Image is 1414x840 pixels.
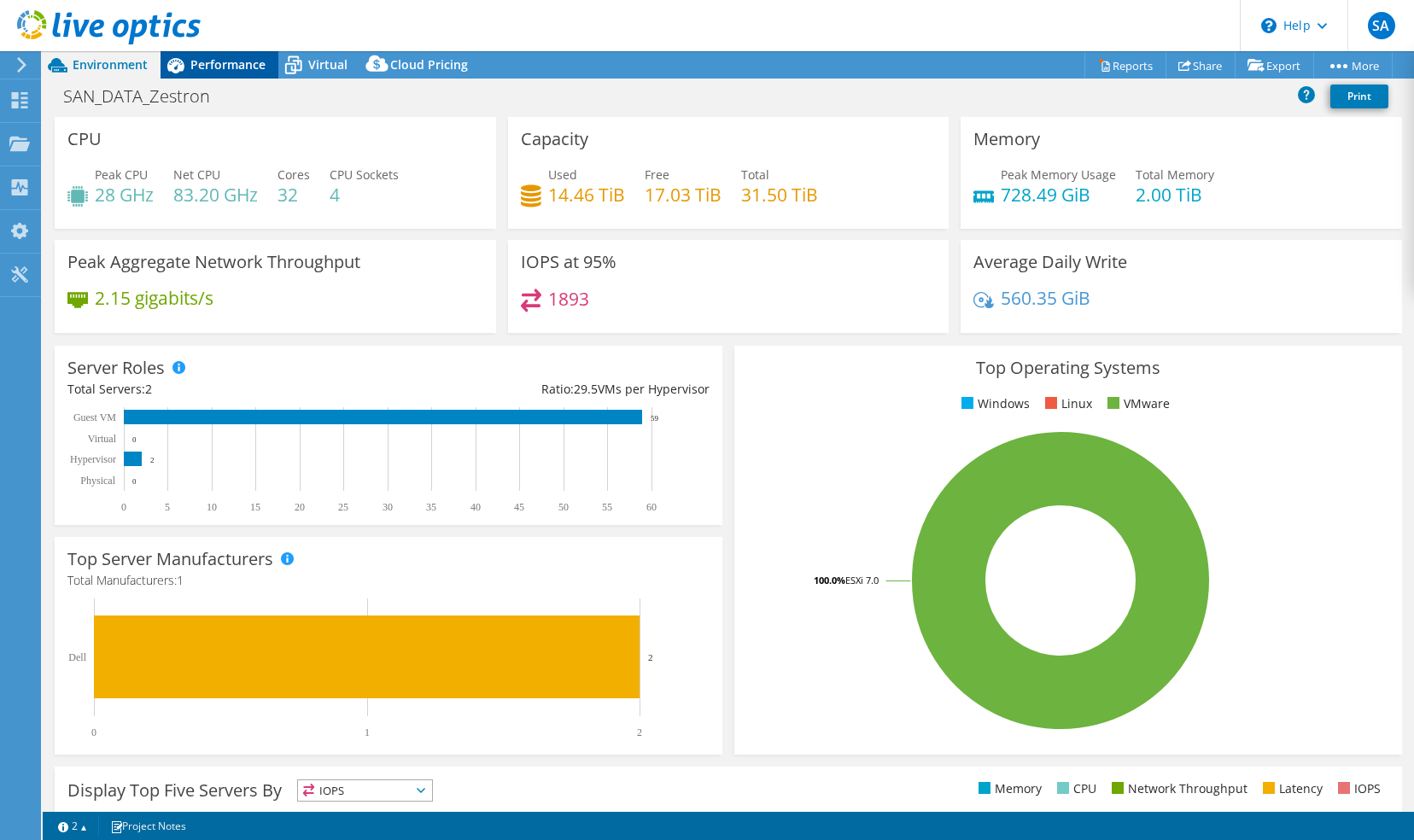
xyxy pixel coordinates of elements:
span: 2 [145,381,152,397]
a: More [1313,52,1393,79]
h3: Capacity [521,130,588,149]
text: 0 [91,726,96,738]
tspan: ESXi 7.0 [845,574,879,586]
h3: Top Server Manufacturers [67,550,273,569]
text: 0 [132,477,137,486]
span: Environment [73,56,148,73]
text: Guest VM [73,411,116,423]
li: Memory [974,779,1042,798]
text: 40 [470,501,481,513]
text: 15 [250,501,260,513]
h1: SAN_DATA_Zestron [56,87,237,106]
h3: Memory [973,130,1040,149]
text: 0 [121,501,126,513]
text: 0 [132,435,137,444]
span: Total [741,166,769,183]
text: 30 [383,501,393,513]
h4: 560.35 GiB [1001,289,1090,307]
h4: 1893 [548,289,589,308]
h3: Server Roles [67,359,165,377]
text: Physical [80,475,115,487]
h4: 728.49 GiB [1001,185,1116,204]
h4: 31.50 TiB [741,185,818,204]
h4: 17.03 TiB [645,185,722,204]
svg: \n [1261,18,1277,33]
li: IOPS [1334,779,1381,798]
span: Peak Memory Usage [1001,166,1116,183]
div: Total Servers: [67,380,389,399]
text: 2 [637,726,642,738]
li: Network Throughput [1107,779,1247,798]
div: Ratio: VMs per Hypervisor [389,380,710,399]
span: IOPS [298,780,432,801]
a: Share [1166,52,1236,79]
li: Windows [957,394,1030,413]
h3: Peak Aggregate Network Throughput [67,253,360,271]
h4: 83.20 GHz [173,185,258,204]
h3: IOPS at 95% [521,253,616,271]
a: Project Notes [98,815,198,837]
tspan: 100.0% [814,574,845,586]
text: 2 [648,652,653,662]
h3: CPU [67,130,102,149]
text: 2 [150,456,155,464]
text: 1 [365,726,370,738]
span: CPU Sockets [330,166,399,183]
span: Virtual [308,56,348,73]
text: Dell [68,651,86,663]
a: Reports [1084,52,1166,79]
span: Used [548,166,577,183]
text: 50 [558,501,569,513]
text: 59 [651,414,659,423]
h4: 2.15 gigabits/s [95,289,213,307]
text: 5 [165,501,170,513]
span: Cores [278,166,310,183]
text: 25 [338,501,348,513]
a: Export [1235,52,1314,79]
span: Free [645,166,669,183]
li: Latency [1259,779,1323,798]
a: 2 [46,815,99,837]
text: 10 [207,501,217,513]
text: 60 [646,501,657,513]
h4: Total Manufacturers: [67,571,710,590]
h4: 2.00 TiB [1136,185,1214,204]
span: Cloud Pricing [390,56,468,73]
h3: Top Operating Systems [747,359,1389,377]
text: 45 [514,501,524,513]
span: 1 [177,572,184,588]
li: VMware [1103,394,1170,413]
li: Linux [1041,394,1092,413]
span: SA [1368,12,1395,39]
span: Peak CPU [95,166,148,183]
span: 29.5 [574,381,598,397]
span: Performance [190,56,266,73]
span: Total Memory [1136,166,1214,183]
text: Virtual [88,433,117,445]
h4: 14.46 TiB [548,185,625,204]
span: Net CPU [173,166,220,183]
li: CPU [1053,779,1096,798]
h4: 28 GHz [95,185,154,204]
text: 55 [602,501,612,513]
text: Hypervisor [70,453,116,465]
text: 35 [426,501,436,513]
h4: 32 [278,185,310,204]
a: Print [1330,85,1388,108]
text: 20 [295,501,305,513]
h3: Average Daily Write [973,253,1127,271]
h4: 4 [330,185,399,204]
